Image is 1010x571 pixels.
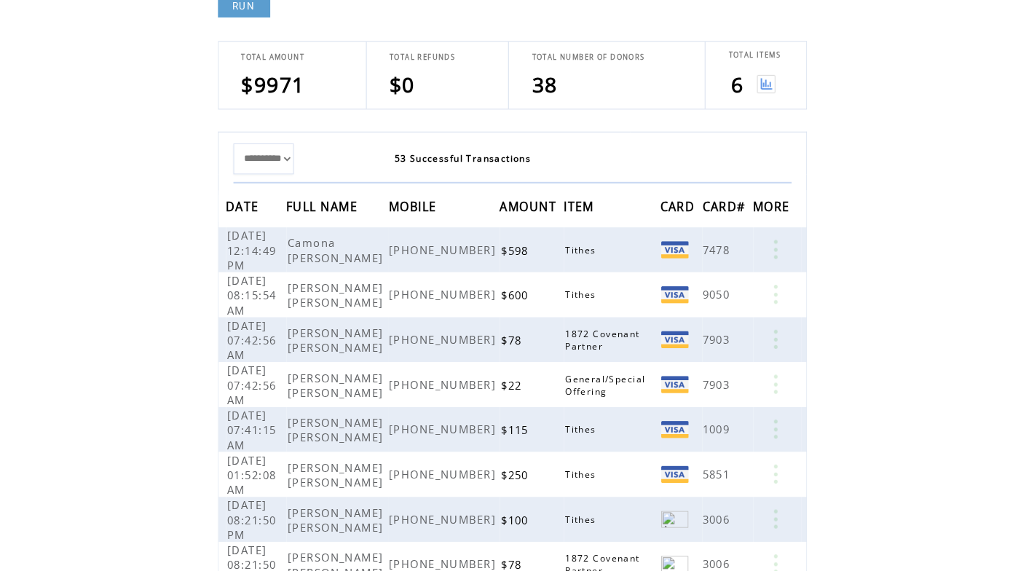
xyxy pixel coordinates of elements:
span: ITEM [558,193,591,220]
span: [PERSON_NAME] [PERSON_NAME] [285,322,383,351]
img: Visa [654,328,681,344]
span: $598 [496,240,526,255]
span: 3006 [695,506,725,521]
span: [PHONE_NUMBER] [384,506,494,521]
span: AMOUNT [494,193,554,220]
span: FULL NAME [283,193,358,220]
span: 9050 [695,284,725,299]
span: [PERSON_NAME] [PERSON_NAME] [285,411,383,440]
span: CARD [652,193,690,220]
span: 3006 [695,551,725,565]
a: MOBILE [384,200,435,208]
span: $0 [385,70,411,98]
span: Tithes [559,508,593,520]
img: Visa [654,461,681,478]
img: Visa [654,283,681,300]
span: [PERSON_NAME] [PERSON_NAME] [285,366,383,395]
span: TOTAL AMOUNT [239,52,301,61]
span: MOBILE [384,193,435,220]
span: Tithes [559,285,593,298]
span: [DATE] 07:42:56 AM [225,315,274,358]
span: $600 [496,285,526,299]
img: Visa [654,239,681,256]
span: Tithes [559,241,593,253]
img: View graph [749,74,767,92]
span: TOTAL ITEMS [720,50,772,59]
span: 7478 [695,240,725,254]
span: [PERSON_NAME] [PERSON_NAME] [285,455,383,484]
img: Amex [654,505,681,522]
span: TOTAL REFUNDS [385,52,450,61]
span: [PERSON_NAME] [PERSON_NAME] [285,500,383,529]
span: [DATE] 08:15:54 AM [225,270,274,314]
span: $78 [496,551,520,566]
span: $250 [496,462,526,477]
a: AMOUNT [494,200,554,208]
span: $22 [496,374,520,388]
span: CARD# [695,193,741,220]
span: 1872 Covenant Partner [559,324,633,349]
span: 7903 [695,373,725,387]
img: Visa [654,417,681,433]
span: [DATE] 08:21:50 PM [225,492,274,536]
span: [PHONE_NUMBER] [384,284,494,299]
span: General/Special Offering [559,369,639,393]
span: 38 [526,70,551,98]
span: [DATE] 01:52:08 AM [225,448,274,492]
a: FULL NAME [283,200,358,208]
span: DATE [224,193,260,220]
span: 7903 [695,328,725,343]
span: [PHONE_NUMBER] [384,417,494,432]
a: ITEM [558,200,591,208]
span: TOTAL NUMBER OF DONORS [526,52,637,61]
a: CARD# [695,200,741,208]
span: [PHONE_NUMBER] [384,328,494,343]
span: $78 [496,329,520,344]
img: Amex [654,550,681,567]
span: [PHONE_NUMBER] [384,551,494,565]
span: $115 [496,418,526,433]
span: [PHONE_NUMBER] [384,373,494,387]
span: [PHONE_NUMBER] [384,240,494,254]
span: $9971 [239,70,302,98]
span: [PERSON_NAME] [PERSON_NAME] [285,277,383,307]
span: 5851 [695,462,725,476]
span: [DATE] 07:42:56 AM [225,359,274,403]
span: 1872 Covenant Partner [559,546,633,571]
span: [PHONE_NUMBER] [384,462,494,476]
span: MORE [745,193,785,220]
span: $100 [496,507,526,521]
img: Visa [654,372,681,389]
a: CARD [652,200,690,208]
span: Camona [PERSON_NAME] [285,233,383,262]
span: [DATE] 07:41:15 AM [225,403,274,447]
span: 53 Successful Transactions [390,151,526,163]
span: Tithes [559,463,593,476]
span: 6 [722,70,735,98]
span: [DATE] 12:14:49 PM [225,226,274,269]
span: 1009 [695,417,725,432]
a: DATE [224,200,260,208]
span: Tithes [559,419,593,431]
